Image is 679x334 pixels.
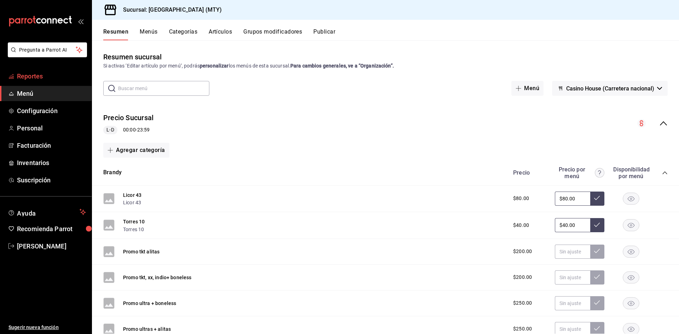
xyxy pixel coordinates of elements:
[555,166,604,180] div: Precio por menú
[103,126,153,134] div: 00:00 - 23:59
[17,106,86,116] span: Configuración
[555,192,590,206] input: Sin ajuste
[243,28,302,40] button: Grupos modificadores
[506,169,551,176] div: Precio
[104,126,117,134] span: L-D
[200,63,229,69] strong: personalizar
[140,28,157,40] button: Menús
[513,248,532,255] span: $200.00
[17,241,86,251] span: [PERSON_NAME]
[513,274,532,281] span: $200.00
[118,81,209,95] input: Buscar menú
[513,325,532,333] span: $250.00
[290,63,394,69] strong: Para cambios generales, ve a “Organización”.
[555,296,590,310] input: Sin ajuste
[513,222,529,229] span: $40.00
[313,28,335,40] button: Publicar
[662,170,668,176] button: collapse-category-row
[17,158,86,168] span: Inventarios
[513,195,529,202] span: $80.00
[78,18,83,24] button: open_drawer_menu
[17,208,77,216] span: Ayuda
[17,123,86,133] span: Personal
[17,141,86,150] span: Facturación
[552,81,668,96] button: Casino House (Carretera nacional)
[117,6,222,14] h3: Sucursal: [GEOGRAPHIC_DATA] (MTY)
[103,62,668,70] div: Si activas ‘Editar artículo por menú’, podrás los menús de esta sucursal.
[566,85,654,92] span: Casino House (Carretera nacional)
[209,28,232,40] button: Artículos
[123,300,176,307] button: Promo ultra + boneless
[555,270,590,285] input: Sin ajuste
[123,192,141,199] button: Licor 43
[103,52,162,62] div: Resumen sucursal
[92,107,679,140] div: collapse-menu-row
[513,299,532,307] span: $250.00
[103,28,679,40] div: navigation tabs
[103,28,128,40] button: Resumen
[19,46,76,54] span: Pregunta a Parrot AI
[17,71,86,81] span: Reportes
[555,245,590,259] input: Sin ajuste
[169,28,198,40] button: Categorías
[123,248,159,255] button: Promo tkt alitas
[123,274,192,281] button: Promo tkt, xx, indio+ boneless
[17,89,86,98] span: Menú
[8,324,86,331] span: Sugerir nueva función
[123,218,145,225] button: Torres 10
[8,42,87,57] button: Pregunta a Parrot AI
[123,199,141,206] button: Licor 43
[103,143,169,158] button: Agregar categoría
[17,175,86,185] span: Suscripción
[103,169,122,177] button: Brandy
[613,166,649,180] div: Disponibilidad por menú
[555,218,590,232] input: Sin ajuste
[123,226,144,233] button: Torres 10
[5,51,87,59] a: Pregunta a Parrot AI
[511,81,544,96] button: Menú
[103,113,153,123] button: Precio Sucursal
[17,224,86,234] span: Recomienda Parrot
[123,326,171,333] button: Promo ultras + alitas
